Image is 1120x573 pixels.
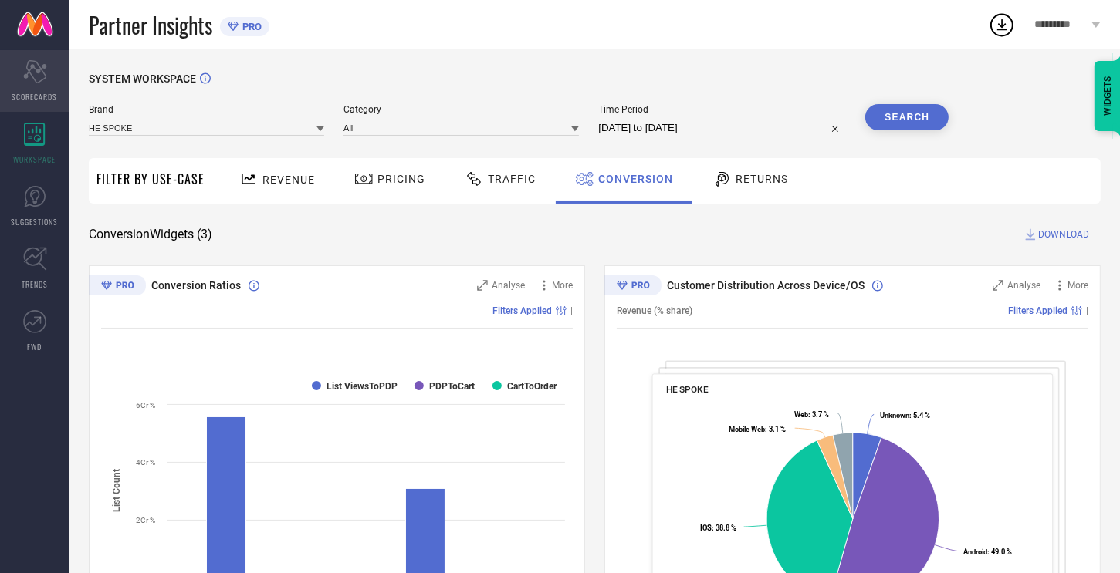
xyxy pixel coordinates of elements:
[89,227,212,242] span: Conversion Widgets ( 3 )
[507,381,557,392] text: CartToOrder
[1068,280,1088,291] span: More
[22,278,48,290] span: TRENDS
[604,275,662,298] div: Premium
[993,280,1003,291] svg: Zoom
[262,174,315,186] span: Revenue
[12,216,59,228] span: SUGGESTIONS
[1007,280,1040,291] span: Analyse
[598,104,846,115] span: Time Period
[12,91,58,103] span: SCORECARDS
[794,410,829,419] text: : 3.7 %
[881,411,931,420] text: : 5.4 %
[729,425,765,433] tspan: Mobile Web
[488,173,536,185] span: Traffic
[429,381,475,392] text: PDPToCart
[570,305,573,316] span: |
[988,11,1016,39] div: Open download list
[343,104,579,115] span: Category
[1086,305,1088,316] span: |
[736,173,788,185] span: Returns
[964,548,988,556] tspan: Android
[964,548,1013,556] text: : 49.0 %
[89,72,196,85] span: SYSTEM WORKSPACE
[377,173,425,185] span: Pricing
[239,21,262,32] span: PRO
[89,104,324,115] span: Brand
[666,384,709,395] span: HE SPOKE
[1038,227,1089,242] span: DOWNLOAD
[700,524,736,533] text: : 38.8 %
[598,173,673,185] span: Conversion
[96,170,205,188] span: Filter By Use-Case
[111,469,122,512] tspan: List Count
[598,119,846,137] input: Select time period
[89,275,146,298] div: Premium
[881,411,910,420] tspan: Unknown
[492,305,552,316] span: Filters Applied
[794,410,808,419] tspan: Web
[14,153,56,165] span: WORKSPACE
[700,524,712,533] tspan: IOS
[1008,305,1068,316] span: Filters Applied
[136,516,155,524] text: 2Cr %
[552,280,573,291] span: More
[327,381,398,392] text: List ViewsToPDP
[667,279,865,292] span: Customer Distribution Across Device/OS
[477,280,488,291] svg: Zoom
[617,305,692,316] span: Revenue (% share)
[28,341,42,352] span: FWD
[89,9,212,41] span: Partner Insights
[492,280,525,291] span: Analyse
[136,401,155,410] text: 6Cr %
[136,458,155,467] text: 4Cr %
[729,425,786,433] text: : 3.1 %
[865,104,949,130] button: Search
[151,279,241,292] span: Conversion Ratios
